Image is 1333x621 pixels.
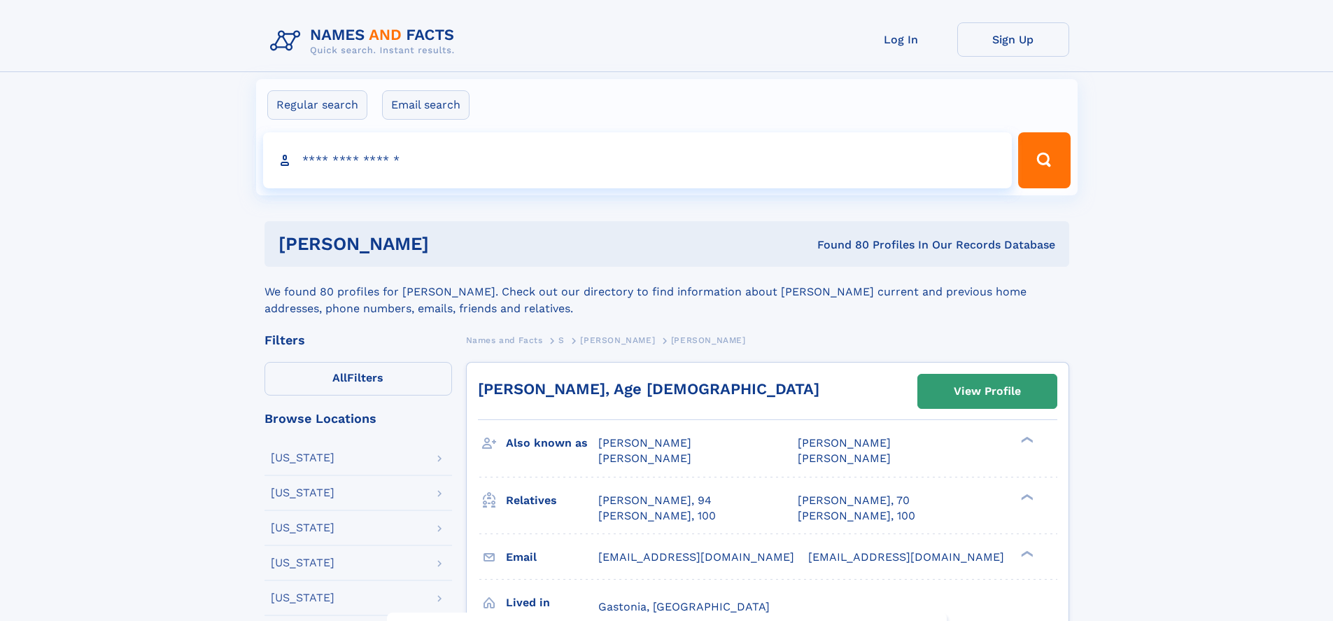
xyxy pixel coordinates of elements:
[580,331,655,349] a: [PERSON_NAME]
[598,550,794,564] span: [EMAIL_ADDRESS][DOMAIN_NAME]
[598,600,770,613] span: Gastonia, [GEOGRAPHIC_DATA]
[267,90,367,120] label: Regular search
[598,436,691,449] span: [PERSON_NAME]
[580,335,655,345] span: [PERSON_NAME]
[271,487,334,498] div: [US_STATE]
[808,550,1004,564] span: [EMAIL_ADDRESS][DOMAIN_NAME]
[506,545,598,569] h3: Email
[271,592,334,603] div: [US_STATE]
[265,267,1069,317] div: We found 80 profiles for [PERSON_NAME]. Check out our directory to find information about [PERSON...
[271,452,334,463] div: [US_STATE]
[271,522,334,533] div: [US_STATE]
[1017,492,1034,501] div: ❯
[845,22,957,57] a: Log In
[671,335,746,345] span: [PERSON_NAME]
[954,375,1021,407] div: View Profile
[506,591,598,615] h3: Lived in
[798,493,910,508] a: [PERSON_NAME], 70
[598,452,691,465] span: [PERSON_NAME]
[957,22,1069,57] a: Sign Up
[598,493,712,508] a: [PERSON_NAME], 94
[918,375,1057,408] a: View Profile
[263,132,1013,188] input: search input
[558,335,565,345] span: S
[265,22,466,60] img: Logo Names and Facts
[1017,435,1034,445] div: ❯
[623,237,1055,253] div: Found 80 Profiles In Our Records Database
[798,452,891,465] span: [PERSON_NAME]
[558,331,565,349] a: S
[1018,132,1070,188] button: Search Button
[478,380,819,398] a: [PERSON_NAME], Age [DEMOGRAPHIC_DATA]
[265,412,452,425] div: Browse Locations
[466,331,543,349] a: Names and Facts
[506,431,598,455] h3: Also known as
[332,371,347,384] span: All
[265,334,452,347] div: Filters
[798,508,915,524] a: [PERSON_NAME], 100
[598,508,716,524] a: [PERSON_NAME], 100
[506,489,598,512] h3: Relatives
[265,362,452,396] label: Filters
[271,557,334,568] div: [US_STATE]
[1017,549,1034,558] div: ❯
[278,235,623,253] h1: [PERSON_NAME]
[382,90,470,120] label: Email search
[798,436,891,449] span: [PERSON_NAME]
